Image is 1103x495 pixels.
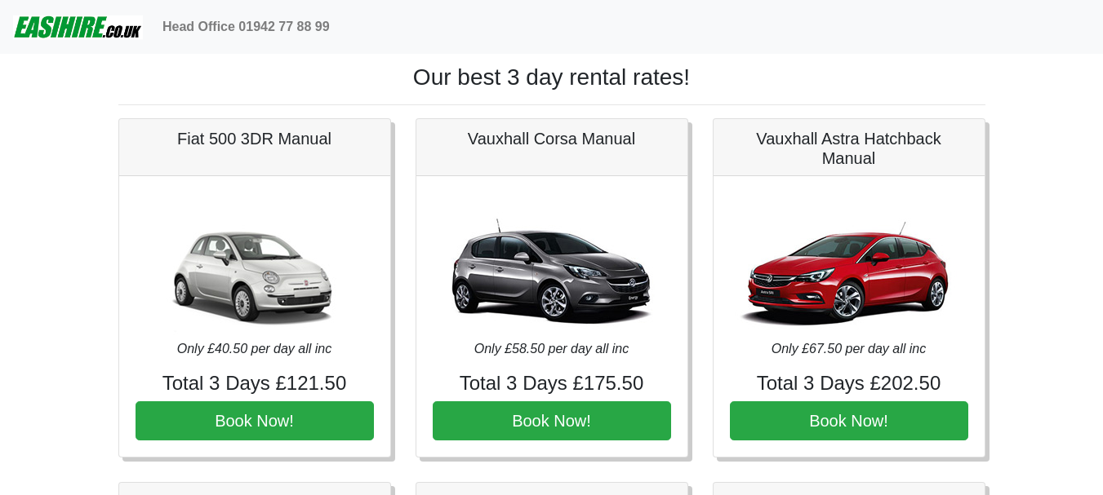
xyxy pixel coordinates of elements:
[730,129,968,168] h5: Vauxhall Astra Hatchback Manual
[136,129,374,148] h5: Fiat 500 3DR Manual
[162,20,330,33] b: Head Office 01942 77 88 99
[140,192,369,339] img: Fiat 500 3DR Manual
[156,11,336,43] a: Head Office 01942 77 88 99
[433,372,671,396] h4: Total 3 Days £175.50
[136,372,374,396] h4: Total 3 Days £121.50
[13,11,143,43] img: easihire_logo_small.png
[118,64,985,91] h1: Our best 3 day rental rates!
[433,401,671,440] button: Book Now!
[177,342,331,356] i: Only £40.50 per day all inc
[772,342,926,356] i: Only £67.50 per day all inc
[735,192,963,339] img: Vauxhall Astra Hatchback Manual
[474,342,629,356] i: Only £58.50 per day all inc
[730,401,968,440] button: Book Now!
[433,129,671,148] h5: Vauxhall Corsa Manual
[438,192,666,339] img: Vauxhall Corsa Manual
[730,372,968,396] h4: Total 3 Days £202.50
[136,401,374,440] button: Book Now!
